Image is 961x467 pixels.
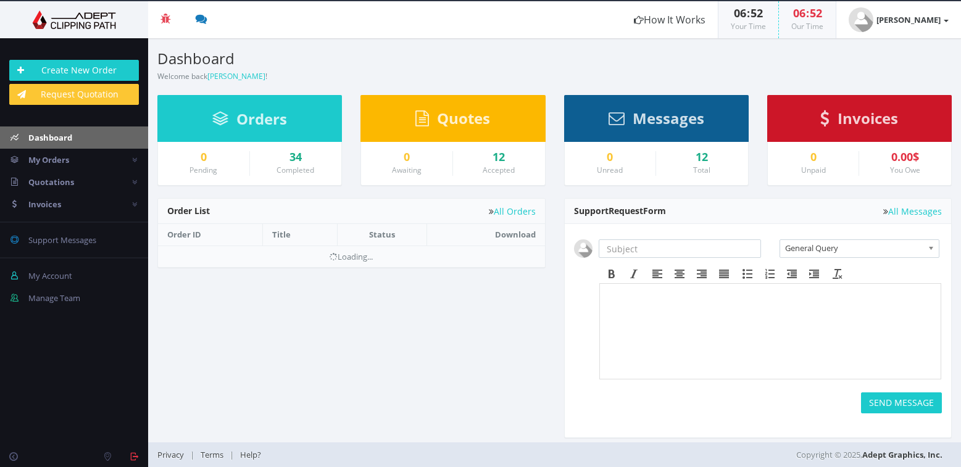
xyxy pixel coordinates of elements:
[791,21,823,31] small: Our Time
[574,205,666,217] span: Support Form
[426,224,544,246] th: Download
[623,266,645,282] div: Italic
[167,151,240,163] a: 0
[820,115,898,126] a: Invoices
[28,292,80,304] span: Manage Team
[861,392,942,413] button: SEND MESSAGE
[668,266,691,282] div: Align center
[646,266,668,282] div: Align left
[849,7,873,32] img: user_default.jpg
[665,151,739,163] div: 12
[9,84,139,105] a: Request Quotation
[28,199,61,210] span: Invoices
[259,151,333,163] a: 34
[810,6,822,20] span: 52
[157,449,190,460] a: Privacy
[633,108,704,128] span: Messages
[734,6,746,20] span: 06
[263,224,338,246] th: Title
[609,115,704,126] a: Messages
[597,165,623,175] small: Unread
[574,151,647,163] a: 0
[785,240,923,256] span: General Query
[609,205,643,217] span: Request
[236,109,287,129] span: Orders
[883,207,942,216] a: All Messages
[876,14,941,25] strong: [PERSON_NAME]
[838,108,898,128] span: Invoices
[574,239,593,258] img: user_default.jpg
[28,132,72,143] span: Dashboard
[796,448,942,461] span: Copyright © 2025,
[751,6,763,20] span: 52
[777,151,850,163] a: 0
[234,449,267,460] a: Help?
[805,6,810,20] span: :
[489,207,536,216] a: All Orders
[337,224,426,246] th: Status
[746,6,751,20] span: :
[736,266,759,282] div: Bullet list
[207,71,265,81] a: [PERSON_NAME]
[868,151,942,163] div: 0.00$
[194,449,230,460] a: Terms
[28,270,72,281] span: My Account
[167,205,210,217] span: Order List
[862,449,942,460] a: Adept Graphics, Inc.
[157,442,687,467] div: | |
[370,151,443,163] a: 0
[601,266,623,282] div: Bold
[158,246,545,267] td: Loading...
[28,154,69,165] span: My Orders
[759,266,781,282] div: Numbered list
[599,239,761,258] input: Subject
[9,60,139,81] a: Create New Order
[9,10,139,29] img: Adept Graphics
[781,266,803,282] div: Decrease indent
[600,284,941,379] iframe: Rich Text Area. Press ALT-F9 for menu. Press ALT-F10 for toolbar. Press ALT-0 for help
[483,165,515,175] small: Accepted
[793,6,805,20] span: 06
[28,176,74,188] span: Quotations
[693,165,710,175] small: Total
[713,266,735,282] div: Justify
[28,234,96,246] span: Support Messages
[189,165,217,175] small: Pending
[801,165,826,175] small: Unpaid
[826,266,849,282] div: Clear formatting
[462,151,536,163] a: 12
[836,1,961,38] a: [PERSON_NAME]
[437,108,490,128] span: Quotes
[392,165,422,175] small: Awaiting
[803,266,825,282] div: Increase indent
[622,1,718,38] a: How It Works
[212,116,287,127] a: Orders
[691,266,713,282] div: Align right
[890,165,920,175] small: You Owe
[157,51,546,67] h3: Dashboard
[415,115,490,126] a: Quotes
[277,165,314,175] small: Completed
[731,21,766,31] small: Your Time
[158,224,263,246] th: Order ID
[157,71,267,81] small: Welcome back !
